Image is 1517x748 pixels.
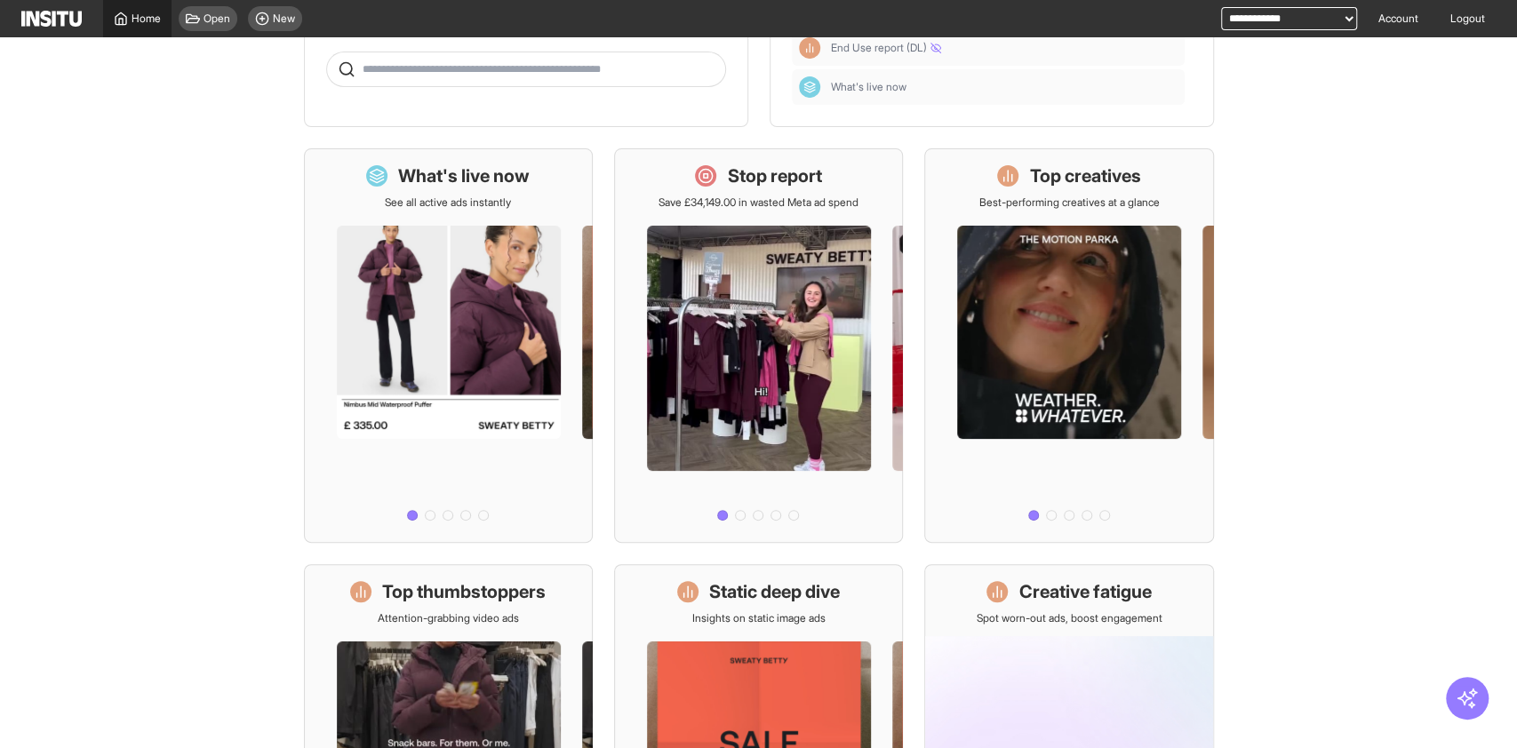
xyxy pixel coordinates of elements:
[831,41,1178,55] span: End Use report (DL)
[304,148,593,543] a: What's live nowSee all active ads instantly
[924,148,1213,543] a: Top creativesBest-performing creatives at a glance
[1029,163,1140,188] h1: Top creatives
[398,163,530,188] h1: What's live now
[273,12,295,26] span: New
[132,12,161,26] span: Home
[831,80,1178,94] span: What's live now
[385,195,511,210] p: See all active ads instantly
[831,80,906,94] span: What's live now
[382,579,546,604] h1: Top thumbstoppers
[21,11,82,27] img: Logo
[691,611,825,625] p: Insights on static image ads
[978,195,1159,210] p: Best-performing creatives at a glance
[709,579,840,604] h1: Static deep dive
[727,163,821,188] h1: Stop report
[378,611,519,625] p: Attention-grabbing video ads
[204,12,230,26] span: Open
[799,76,820,98] div: Dashboard
[799,37,820,59] div: Insights
[831,41,941,55] span: End Use report (DL)
[659,195,858,210] p: Save £34,149.00 in wasted Meta ad spend
[614,148,903,543] a: Stop reportSave £34,149.00 in wasted Meta ad spend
